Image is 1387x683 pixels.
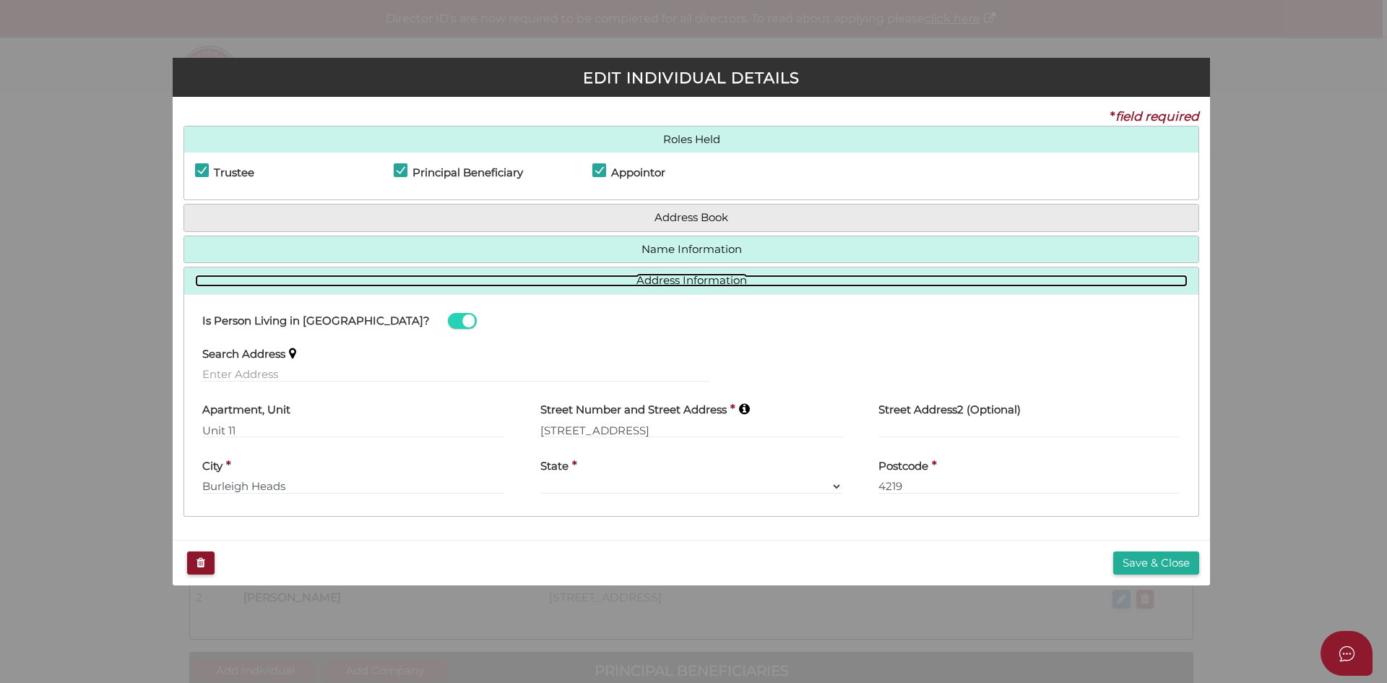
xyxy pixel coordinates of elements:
[540,404,727,416] h4: Street Number and Street Address
[202,348,285,361] h4: Search Address
[195,244,1188,256] a: Name Information
[878,404,1021,416] h4: Street Address2 (Optional)
[878,460,928,473] h4: Postcode
[540,460,569,473] h4: State
[1113,551,1199,575] button: Save & Close
[739,403,750,415] i: Keep typing in your address(including suburb) until it appears
[202,404,290,416] h4: Apartment, Unit
[1321,631,1373,676] button: Open asap
[202,315,430,327] h4: Is Person Living in [GEOGRAPHIC_DATA]?
[202,460,222,473] h4: City
[289,347,296,359] i: Keep typing in your address(including suburb) until it appears
[202,366,709,382] input: Enter Address
[540,422,842,438] input: Enter Australian Address
[195,275,1188,287] a: Address Information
